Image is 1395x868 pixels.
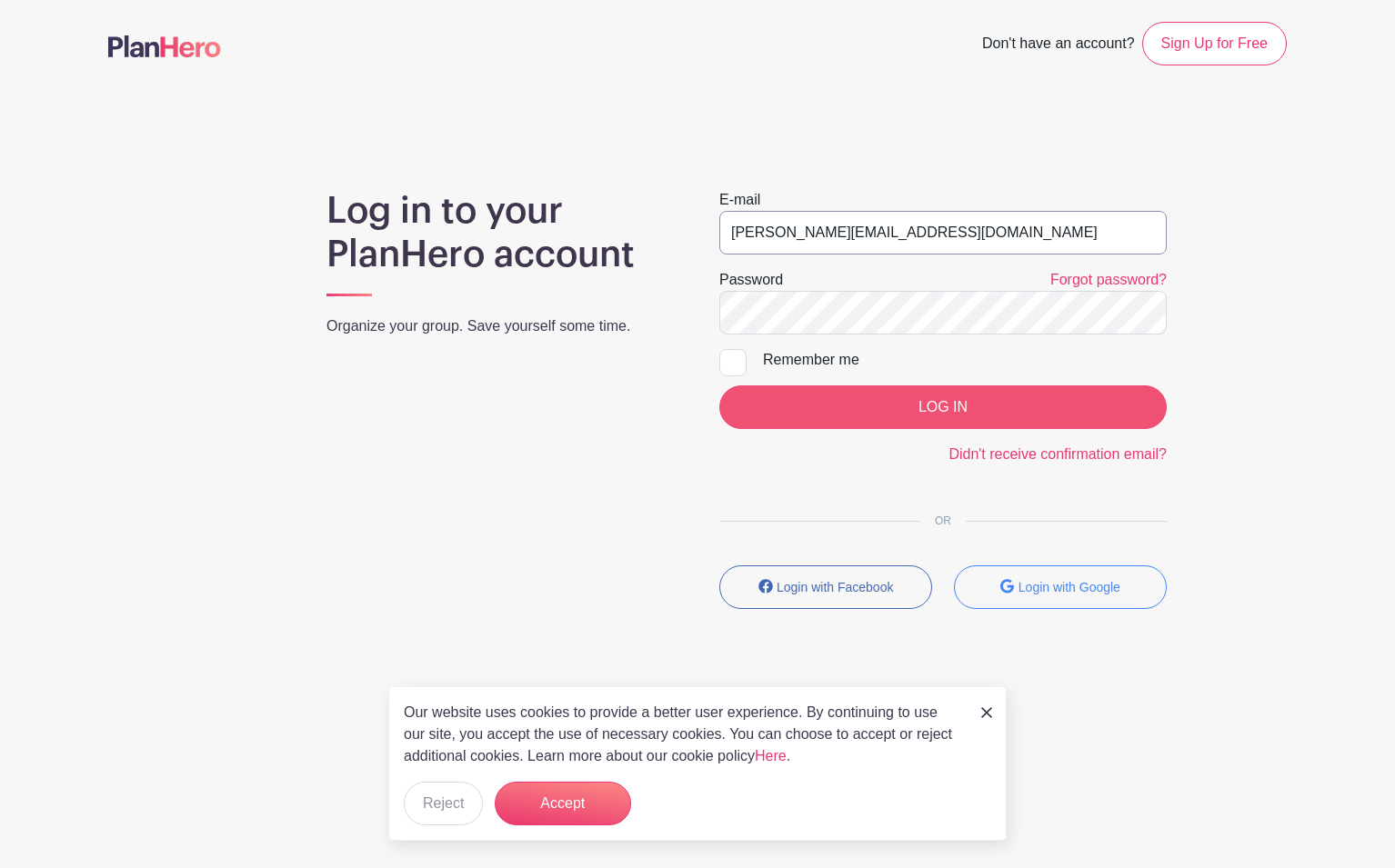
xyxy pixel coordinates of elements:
[495,782,631,825] button: Accept
[954,565,1167,609] button: Login with Google
[755,748,787,763] a: Here
[982,25,1135,65] span: Don't have an account?
[763,349,1167,371] div: Remember me
[719,269,783,291] label: Password
[948,446,1167,462] a: Didn't receive confirmation email?
[719,385,1167,429] input: LOG IN
[777,580,893,594] small: Login with Facebook
[981,707,992,718] img: close_button-5f87c8562297e5c2d7936805f587ecaba9071eb48480494691a3f1689db116b3.svg
[108,35,221,57] img: logo-507f7623f17ff9eddc593b1ce0a138ce2505c220e1c5a4e2b4648c50719b7d32.svg
[719,189,760,211] label: E-mail
[719,565,932,609] button: Login with Facebook
[1019,580,1120,594] small: Login with Google
[404,702,962,767] p: Our website uses cookies to provide a better user experience. By continuing to use our site, you ...
[719,211,1167,254] input: e.g. julie@eventco.com
[920,514,966,527] span: OR
[404,782,483,825] button: Reject
[326,189,676,276] h1: Log in to your PlanHero account
[326,315,676,337] p: Organize your group. Save yourself some time.
[1050,272,1167,287] a: Forgot password?
[1142,22,1287,65] a: Sign Up for Free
